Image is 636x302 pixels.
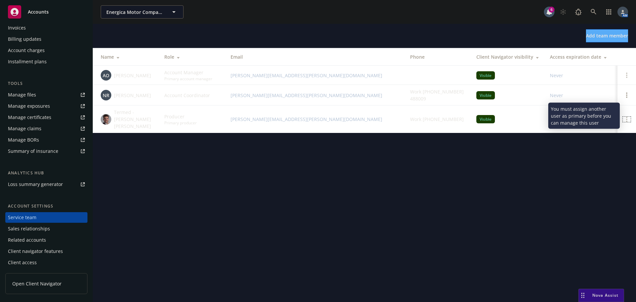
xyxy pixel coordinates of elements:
[5,223,87,234] a: Sales relationships
[550,53,612,60] div: Access expiration date
[5,235,87,245] a: Related accounts
[579,289,587,302] div: Drag to move
[8,179,63,190] div: Loss summary generator
[5,80,87,87] div: Tools
[8,223,50,234] div: Sales relationships
[28,9,49,15] span: Accounts
[164,76,212,82] span: Primary account manager
[5,146,87,156] a: Summary of insurance
[476,53,539,60] div: Client Navigator visibility
[8,123,41,134] div: Manage claims
[231,72,399,79] span: [PERSON_NAME][EMAIL_ADDRESS][PERSON_NAME][DOMAIN_NAME]
[114,72,151,79] span: [PERSON_NAME]
[101,53,154,60] div: Name
[5,90,87,100] a: Manage files
[550,92,612,99] span: Never
[5,212,87,223] a: Service team
[5,179,87,190] a: Loss summary generator
[8,45,45,56] div: Account charges
[5,45,87,56] a: Account charges
[106,9,164,16] span: Energica Motor Company Inc.
[592,292,618,298] span: Nova Assist
[5,170,87,176] div: Analytics hub
[410,88,466,102] span: Work [PHONE_NUMBER] 488009
[101,5,184,19] button: Energica Motor Company Inc.
[164,53,220,60] div: Role
[476,91,495,99] div: Visible
[5,257,87,268] a: Client access
[103,92,109,99] span: NR
[231,92,399,99] span: [PERSON_NAME][EMAIL_ADDRESS][PERSON_NAME][DOMAIN_NAME]
[164,113,197,120] span: Producer
[8,257,37,268] div: Client access
[8,146,58,156] div: Summary of insurance
[103,72,109,79] span: AO
[5,23,87,33] a: Invoices
[8,23,26,33] div: Invoices
[101,114,111,125] img: photo
[5,203,87,210] div: Account settings
[587,5,600,19] a: Search
[5,246,87,257] a: Client navigator features
[164,69,212,76] span: Account Manager
[164,92,210,99] span: Account Coordinator
[5,34,87,44] a: Billing updates
[5,56,87,67] a: Installment plans
[602,5,615,19] a: Switch app
[8,235,46,245] div: Related accounts
[572,5,585,19] a: Report a Bug
[476,115,495,123] div: Visible
[231,53,399,60] div: Email
[8,101,50,111] div: Manage exposures
[5,135,87,145] a: Manage BORs
[5,123,87,134] a: Manage claims
[5,3,87,21] a: Accounts
[8,34,41,44] div: Billing updates
[8,90,36,100] div: Manage files
[623,91,631,99] a: Open options
[231,116,399,123] span: [PERSON_NAME][EMAIL_ADDRESS][PERSON_NAME][DOMAIN_NAME]
[12,280,62,287] span: Open Client Navigator
[586,32,628,39] span: Add team member
[5,101,87,111] a: Manage exposures
[5,112,87,123] a: Manage certificates
[586,29,628,42] button: Add team member
[164,120,197,126] span: Primary producer
[549,7,555,13] div: 6
[114,109,154,130] span: Termed - [PERSON_NAME] [PERSON_NAME]
[8,112,51,123] div: Manage certificates
[114,92,151,99] span: [PERSON_NAME]
[410,53,466,60] div: Phone
[410,116,464,123] span: Work [PHONE_NUMBER]
[8,212,36,223] div: Service team
[578,289,624,302] button: Nova Assist
[550,72,612,79] span: Never
[556,5,570,19] a: Start snowing
[8,135,39,145] div: Manage BORs
[8,56,47,67] div: Installment plans
[8,246,63,257] div: Client navigator features
[476,71,495,80] div: Visible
